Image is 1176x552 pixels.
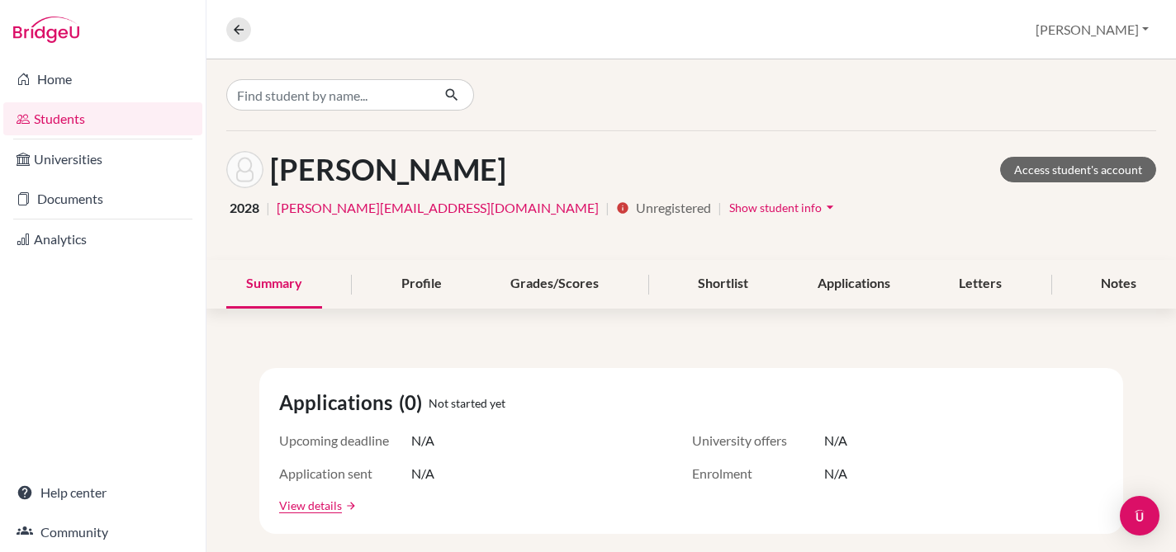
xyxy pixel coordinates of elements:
span: Upcoming deadline [279,431,411,451]
input: Find student by name... [226,79,431,111]
h1: [PERSON_NAME] [270,152,506,187]
button: Show student infoarrow_drop_down [728,195,839,220]
span: N/A [824,431,847,451]
div: Notes [1081,260,1156,309]
span: (0) [399,388,429,418]
div: Profile [382,260,462,309]
a: Access student's account [1000,157,1156,182]
span: 2028 [230,198,259,218]
a: Community [3,516,202,549]
span: N/A [411,464,434,484]
a: arrow_forward [342,500,357,512]
span: Application sent [279,464,411,484]
span: N/A [411,431,434,451]
a: Help center [3,476,202,509]
i: info [616,201,629,215]
a: Analytics [3,223,202,256]
div: Open Intercom Messenger [1120,496,1159,535]
a: [PERSON_NAME][EMAIL_ADDRESS][DOMAIN_NAME] [277,198,599,218]
span: | [266,198,270,218]
span: N/A [824,464,847,484]
span: | [605,198,609,218]
a: View details [279,497,342,514]
a: Students [3,102,202,135]
span: Applications [279,388,399,418]
span: Show student info [729,201,822,215]
a: Home [3,63,202,96]
i: arrow_drop_down [822,199,838,215]
a: Universities [3,143,202,176]
div: Grades/Scores [491,260,619,309]
div: Applications [798,260,910,309]
span: | [718,198,722,218]
span: University offers [692,431,824,451]
span: Not started yet [429,394,505,412]
button: [PERSON_NAME] [1028,14,1156,45]
div: Summary [226,260,322,309]
span: Enrolment [692,464,824,484]
span: Unregistered [636,198,711,218]
img: Harry McCormick's avatar [226,151,263,188]
img: Bridge-U [13,17,79,43]
div: Shortlist [678,260,768,309]
a: Documents [3,182,202,215]
div: Letters [939,260,1022,309]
